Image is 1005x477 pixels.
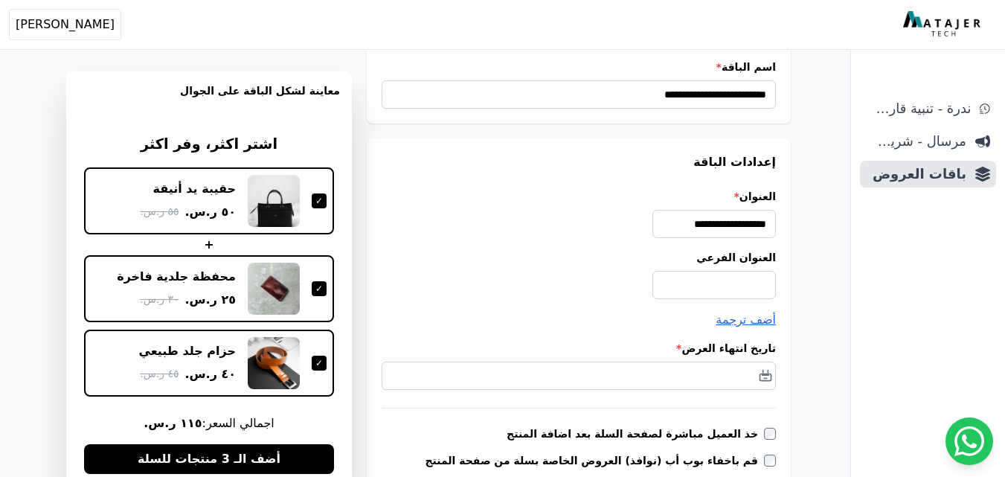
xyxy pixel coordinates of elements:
img: حزام جلد طبيعي [248,337,300,389]
label: العنوان [382,189,776,204]
span: ٣٠ ر.س. [140,292,179,307]
span: ٢٥ ر.س. [184,291,236,309]
h3: إعدادات الباقة [382,153,776,171]
span: أضف ترجمة [716,313,776,327]
div: + [84,236,334,254]
img: حقيبة يد أنيقة [248,175,300,227]
span: ٤٥ ر.س. [140,366,179,382]
label: اسم الباقة [382,60,776,74]
button: أضف ترجمة [716,311,776,329]
span: ٥٥ ر.س. [140,204,179,220]
span: اجمالي السعر: [84,414,334,432]
b: ١١٥ ر.س. [144,416,202,430]
div: حزام جلد طبيعي [139,343,237,359]
div: حقيبة يد أنيقة [153,181,236,197]
img: MatajerTech Logo [903,11,984,38]
img: محفظة جلدية فاخرة [248,263,300,315]
span: باقات العروض [866,164,966,185]
h3: معاينة لشكل الباقة على الجوال [78,83,340,116]
span: ٥٠ ر.س. [184,203,236,221]
span: ٤٠ ر.س. [184,365,236,383]
button: [PERSON_NAME] [9,9,121,40]
label: تاريخ انتهاء العرض [382,341,776,356]
button: أضف الـ 3 منتجات للسلة [84,444,334,474]
h3: اشتر اكثر، وفر اكثر [84,134,334,156]
label: العنوان الفرعي [382,250,776,265]
span: مرسال - شريط دعاية [866,131,966,152]
label: قم باخفاء بوب أب (نوافذ) العروض الخاصة بسلة من صفحة المنتج [425,453,764,468]
span: ندرة - تنبية قارب علي النفاذ [866,98,971,119]
span: [PERSON_NAME] [16,16,115,33]
span: أضف الـ 3 منتجات للسلة [138,450,280,468]
label: خذ العميل مباشرة لصفحة السلة بعد اضافة المنتج [507,426,764,441]
div: محفظة جلدية فاخرة [117,269,236,285]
